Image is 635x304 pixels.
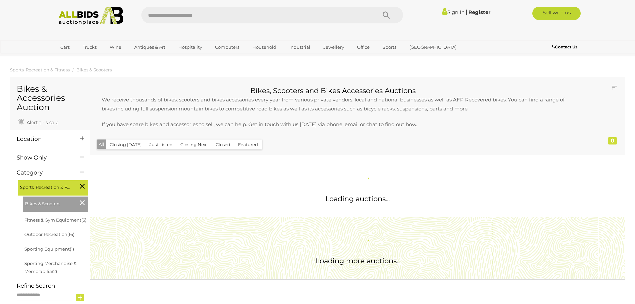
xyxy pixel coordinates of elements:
div: 0 [608,137,617,144]
a: Industrial [285,42,315,53]
button: Search [370,7,403,23]
img: Allbids.com.au [55,7,127,25]
a: Sporting Equipment(1) [24,246,74,252]
span: (2) [52,269,57,274]
a: Trucks [78,42,101,53]
a: Register [468,9,490,15]
button: Featured [234,139,262,150]
button: Just Listed [145,139,177,150]
span: (3) [81,217,86,223]
a: Alert this sale [17,117,60,127]
a: Outdoor Recreation(16) [24,232,74,237]
a: Sporting Merchandise & Memorabilia(2) [24,261,77,274]
a: Bikes & Scooters [76,67,112,72]
h4: Location [17,136,70,142]
a: Antiques & Art [130,42,170,53]
h4: Show Only [17,155,70,161]
span: Alert this sale [25,119,58,125]
span: Bikes & Scooters [25,198,75,208]
a: Household [248,42,281,53]
a: Jewellery [319,42,348,53]
h2: Bikes, Scooters and Bikes Accessories Auctions [95,87,571,94]
a: Contact Us [552,43,579,51]
a: Hospitality [174,42,206,53]
a: Sell with us [532,7,581,20]
h4: Category [17,170,70,176]
button: Closed [212,139,234,150]
b: Contact Us [552,44,577,49]
span: Sports, Recreation & Fitness [20,182,70,191]
p: If you have spare bikes and accessories to sell, we can help. Get in touch with us [DATE] via pho... [95,120,571,129]
a: Fitness & Gym Equipment(3) [24,217,86,223]
span: Loading auctions... [325,195,390,203]
a: Sports, Recreation & Fitness [10,67,70,72]
span: (16) [67,232,74,237]
h1: Bikes & Accessories Auction [17,84,83,112]
button: All [97,139,106,149]
p: We receive thousands of bikes, scooters and bikes accessories every year from various private ven... [95,95,571,113]
span: | [466,8,467,16]
a: Cars [56,42,74,53]
a: Sign In [442,9,465,15]
a: Wine [105,42,126,53]
button: Closing Next [176,139,212,150]
a: [GEOGRAPHIC_DATA] [405,42,461,53]
a: Sports [378,42,401,53]
button: Closing [DATE] [106,139,146,150]
span: (1) [70,246,74,252]
a: Computers [211,42,244,53]
a: Office [353,42,374,53]
span: Loading more auctions.. [316,257,399,265]
h4: Refine Search [17,283,88,289]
